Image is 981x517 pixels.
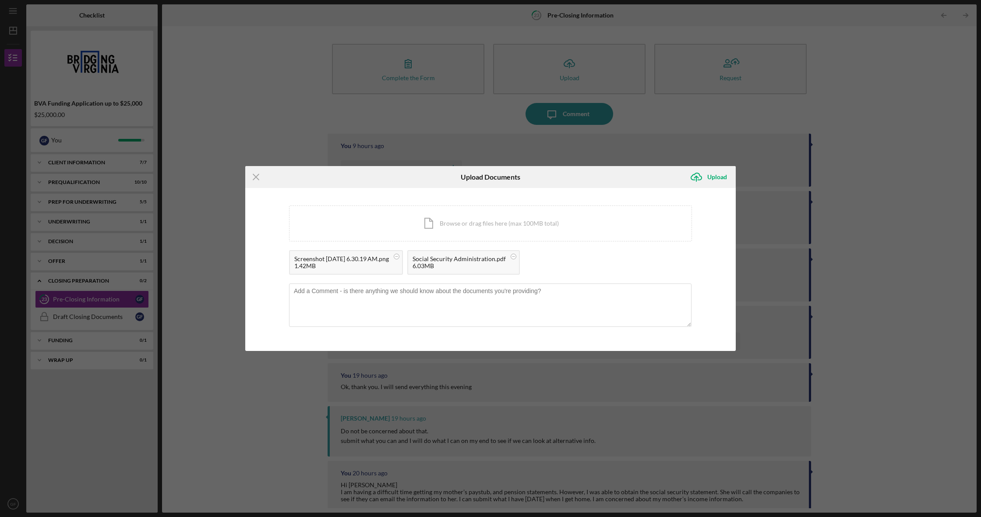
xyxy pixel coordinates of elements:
button: Upload [685,168,736,186]
div: 6.03MB [413,262,506,269]
div: Screenshot [DATE] 6.30.19 AM.png [294,255,389,262]
div: Social Security Administration.pdf [413,255,506,262]
div: Upload [707,168,727,186]
h6: Upload Documents [461,173,520,181]
div: 1.42MB [294,262,389,269]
